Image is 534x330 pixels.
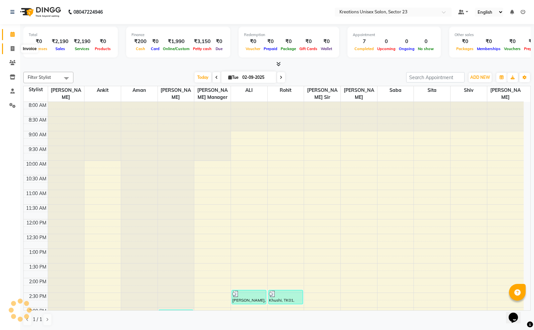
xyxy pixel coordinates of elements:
[73,46,91,51] span: Services
[487,86,524,102] span: [PERSON_NAME]
[194,86,231,102] span: [PERSON_NAME] Manager
[27,131,48,138] div: 9:00 AM
[28,249,48,256] div: 1:00 PM
[17,3,63,21] img: logo
[262,38,279,45] div: ₹0
[71,38,93,45] div: ₹2,190
[191,38,213,45] div: ₹3,150
[93,46,112,51] span: Products
[149,38,161,45] div: ₹0
[240,72,274,82] input: 2025-09-02
[29,38,49,45] div: ₹0
[195,72,211,82] span: Today
[28,308,48,315] div: 3:00 PM
[213,38,225,45] div: ₹0
[268,86,304,95] span: Rohit
[28,264,48,271] div: 1:30 PM
[131,38,149,45] div: ₹200
[353,46,375,51] span: Completed
[506,303,527,323] iframe: chat widget
[397,46,416,51] span: Ongoing
[73,3,103,21] b: 08047224946
[298,38,319,45] div: ₹0
[27,102,48,109] div: 8:00 AM
[455,46,475,51] span: Packages
[502,38,522,45] div: ₹0
[25,175,48,182] div: 10:30 AM
[25,219,48,226] div: 12:00 PM
[227,75,240,80] span: Tue
[25,205,48,212] div: 11:30 AM
[341,86,377,102] span: [PERSON_NAME]
[475,38,502,45] div: ₹0
[93,38,112,45] div: ₹0
[244,38,262,45] div: ₹0
[244,46,262,51] span: Voucher
[414,86,450,95] span: Sita
[214,46,224,51] span: Due
[28,293,48,300] div: 2:30 PM
[27,117,48,124] div: 8:30 AM
[470,75,490,80] span: ADD NEW
[158,86,194,102] span: [PERSON_NAME]
[25,234,48,241] div: 12:30 PM
[375,38,397,45] div: 0
[416,46,436,51] span: No show
[262,46,279,51] span: Prepaid
[319,46,334,51] span: Wallet
[353,38,375,45] div: 7
[375,46,397,51] span: Upcoming
[131,32,225,38] div: Finance
[451,86,487,95] span: Shiv
[28,74,51,80] span: Filter Stylist
[319,38,334,45] div: ₹0
[84,86,121,95] span: Ankit
[244,32,334,38] div: Redemption
[25,161,48,168] div: 10:00 AM
[21,45,38,53] div: Invoice
[191,46,213,51] span: Petty cash
[377,86,414,95] span: Saba
[24,86,48,93] div: Stylist
[33,316,42,323] span: 1 / 1
[279,38,298,45] div: ₹0
[279,46,298,51] span: Package
[232,290,266,304] div: [PERSON_NAME], TK02, 02:20 PM-02:50 PM, Hair For Her - Shampoo & Cond. With Sulphate Free (₹350)
[469,73,492,82] button: ADD NEW
[25,190,48,197] div: 11:00 AM
[231,86,267,95] span: ALI
[134,46,147,51] span: Cash
[161,38,191,45] div: ₹1,990
[475,46,502,51] span: Memberships
[455,38,475,45] div: ₹0
[397,38,416,45] div: 0
[29,32,112,38] div: Total
[502,46,522,51] span: Vouchers
[49,38,71,45] div: ₹2,190
[48,86,84,102] span: [PERSON_NAME]
[416,38,436,45] div: 0
[149,46,161,51] span: Card
[269,290,303,304] div: Khushi, TK01, 02:20 PM-02:50 PM, Hair For Her - Shampoo And Conditioner (₹250)
[406,72,465,82] input: Search Appointment
[161,46,191,51] span: Online/Custom
[298,46,319,51] span: Gift Cards
[54,46,67,51] span: Sales
[353,32,436,38] div: Appointment
[121,86,158,95] span: Aman
[27,146,48,153] div: 9:30 AM
[159,310,193,324] div: [PERSON_NAME], TK03, 03:00 PM-03:30 PM, Rica Waxing - Arms & Legs With Underarms (₹800)
[304,86,340,102] span: [PERSON_NAME] Sir
[28,278,48,285] div: 2:00 PM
